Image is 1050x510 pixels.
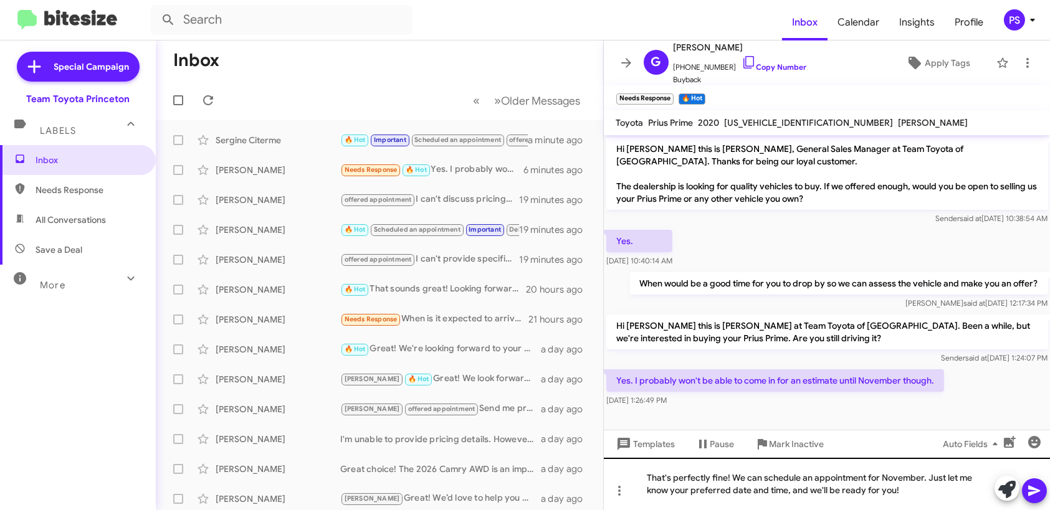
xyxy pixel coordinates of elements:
[885,52,990,74] button: Apply Tags
[345,136,366,144] span: 🔥 Hot
[408,375,429,383] span: 🔥 Hot
[725,117,894,128] span: [US_VEHICLE_IDENTIFICATION_NUMBER]
[941,353,1048,362] span: Sender [DATE] 1:24:07 PM
[502,94,581,108] span: Older Messages
[925,52,970,74] span: Apply Tags
[528,313,593,326] div: 21 hours ago
[674,55,807,73] span: [PHONE_NUMBER]
[40,280,65,291] span: More
[745,433,834,455] button: Mark Inactive
[933,433,1013,455] button: Auto Fields
[216,224,340,236] div: [PERSON_NAME]
[216,403,340,415] div: [PERSON_NAME]
[742,62,807,72] a: Copy Number
[216,433,340,445] div: [PERSON_NAME]
[614,433,675,455] span: Templates
[216,493,340,505] div: [PERSON_NAME]
[629,272,1048,295] p: When would be a good time for you to drop by so we can assess the vehicle and make you an offer?
[54,60,130,73] span: Special Campaign
[541,373,593,385] div: a day ago
[216,463,340,475] div: [PERSON_NAME]
[26,93,130,105] div: Team Toyota Princeton
[606,369,944,392] p: Yes. I probably won't be able to come in for an estimate until November though.
[345,375,400,383] span: [PERSON_NAME]
[36,184,141,196] span: Needs Response
[469,225,501,234] span: Important
[216,253,340,266] div: [PERSON_NAME]
[216,134,340,146] div: Sergine Citerme
[1004,9,1025,31] div: PS
[782,4,828,40] a: Inbox
[674,40,807,55] span: [PERSON_NAME]
[340,312,528,326] div: When is it expected to arrive?
[340,222,519,237] div: No problem! Just let us know when you’d like to reschedule your visit. We’ll be here to assist you!
[606,138,1048,210] p: Hi [PERSON_NAME] this is [PERSON_NAME], General Sales Manager at Team Toyota of [GEOGRAPHIC_DATA]...
[374,136,406,144] span: Important
[770,433,824,455] span: Mark Inactive
[340,282,526,296] div: That sounds great! Looking forward to seeing you at 5:30 to discuss your Corolla.
[945,4,993,40] a: Profile
[541,433,593,445] div: a day ago
[935,214,1048,223] span: Sender [DATE] 10:38:54 AM
[36,214,106,226] span: All Conversations
[340,463,541,475] div: Great choice! The 2026 Camry AWD is an impressive vehicle. When can you visit us to check it out ...
[345,196,412,204] span: offered appointment
[340,192,519,207] div: I can't discuss pricing details, but I'd love for you to visit the dealership to explore options ...
[828,4,889,40] a: Calendar
[414,136,501,144] span: Scheduled an appointment
[905,298,1048,308] span: [PERSON_NAME] [DATE] 12:17:34 PM
[345,315,398,323] span: Needs Response
[216,343,340,356] div: [PERSON_NAME]
[340,163,523,177] div: Yes. I probably won't be able to come in for an estimate until November though.
[408,405,475,413] span: offered appointment
[965,353,987,362] span: said at
[36,243,82,256] span: Save a Deal
[685,433,745,455] button: Pause
[36,154,141,166] span: Inbox
[606,314,1048,349] p: Hi [PERSON_NAME] this is [PERSON_NAME] at Team Toyota of [GEOGRAPHIC_DATA]. Been a while, but we'...
[519,224,593,236] div: 19 minutes ago
[216,194,340,206] div: [PERSON_NAME]
[528,134,593,146] div: a minute ago
[943,433,1003,455] span: Auto Fields
[519,194,593,206] div: 19 minutes ago
[616,93,674,105] small: Needs Response
[474,93,480,108] span: «
[963,298,985,308] span: said at
[216,283,340,296] div: [PERSON_NAME]
[651,52,661,72] span: G
[467,88,588,113] nav: Page navigation example
[345,494,400,503] span: [PERSON_NAME]
[345,255,412,263] span: offered appointment
[487,88,588,113] button: Next
[674,73,807,86] span: Buyback
[606,256,672,265] span: [DATE] 10:40:14 AM
[960,214,981,223] span: said at
[340,252,519,267] div: I can't provide specific prices or costs. However, I can help you set up an appointment to visit ...
[40,125,76,136] span: Labels
[345,405,400,413] span: [PERSON_NAME]
[889,4,945,40] a: Insights
[541,493,593,505] div: a day ago
[541,343,593,356] div: a day ago
[710,433,735,455] span: Pause
[406,166,427,174] span: 🔥 Hot
[649,117,694,128] span: Prius Prime
[340,433,541,445] div: I'm unable to provide pricing details. However, I recommend bringing your Grand Highlander in for...
[216,164,340,176] div: [PERSON_NAME]
[541,463,593,475] div: a day ago
[345,285,366,293] span: 🔥 Hot
[993,9,1036,31] button: PS
[606,395,667,405] span: [DATE] 1:26:49 PM
[466,88,488,113] button: Previous
[340,372,541,386] div: Great! We look forward to seeing you between 3 and 3:45. It's a perfect time to discuss your vehi...
[616,117,644,128] span: Toyota
[340,342,541,356] div: Great! We're looking forward to your visit. [PERSON_NAME] will be ready to assist you. Safe travels!
[173,50,219,70] h1: Inbox
[495,93,502,108] span: »
[345,166,398,174] span: Needs Response
[899,117,968,128] span: [PERSON_NAME]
